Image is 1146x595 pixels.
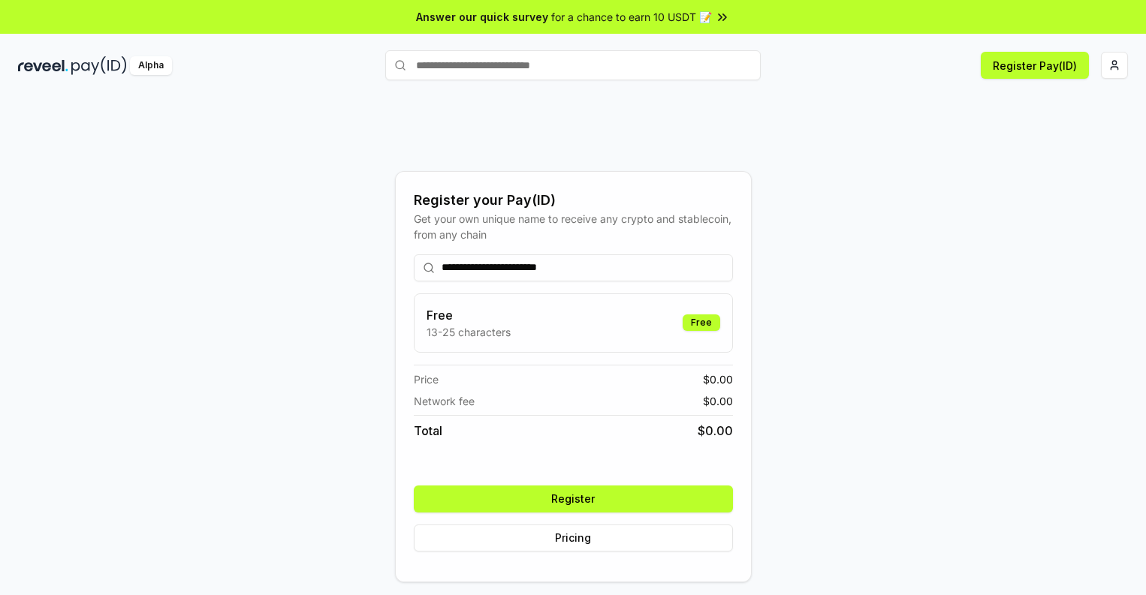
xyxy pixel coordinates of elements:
[427,306,511,324] h3: Free
[414,524,733,551] button: Pricing
[414,190,733,211] div: Register your Pay(ID)
[414,422,442,440] span: Total
[130,56,172,75] div: Alpha
[703,371,733,387] span: $ 0.00
[683,314,720,331] div: Free
[18,56,68,75] img: reveel_dark
[71,56,127,75] img: pay_id
[703,393,733,409] span: $ 0.00
[981,52,1089,79] button: Register Pay(ID)
[551,9,712,25] span: for a chance to earn 10 USDT 📝
[414,485,733,512] button: Register
[427,324,511,340] p: 13-25 characters
[416,9,548,25] span: Answer our quick survey
[414,371,439,387] span: Price
[414,393,475,409] span: Network fee
[414,211,733,242] div: Get your own unique name to receive any crypto and stablecoin, from any chain
[698,422,733,440] span: $ 0.00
